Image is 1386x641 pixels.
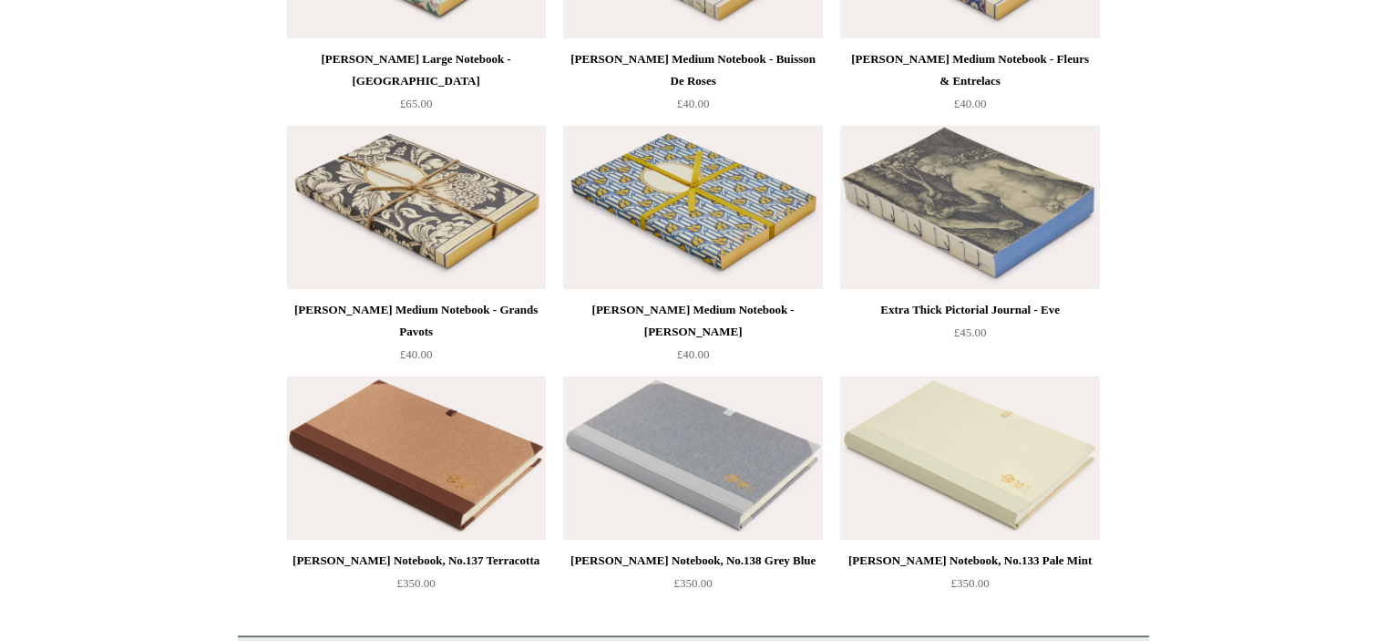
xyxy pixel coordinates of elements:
[287,376,546,540] a: Steve Harrison Notebook, No.137 Terracotta Steve Harrison Notebook, No.137 Terracotta
[287,550,546,625] a: [PERSON_NAME] Notebook, No.137 Terracotta £350.00
[568,48,817,92] div: [PERSON_NAME] Medium Notebook - Buisson De Roses
[677,347,710,361] span: £40.00
[840,125,1099,289] img: Extra Thick Pictorial Journal - Eve
[845,550,1094,572] div: [PERSON_NAME] Notebook, No.133 Pale Mint
[563,550,822,625] a: [PERSON_NAME] Notebook, No.138 Grey Blue £350.00
[840,376,1099,540] a: Steve Harrison Notebook, No.133 Pale Mint Steve Harrison Notebook, No.133 Pale Mint
[677,97,710,110] span: £40.00
[287,299,546,374] a: [PERSON_NAME] Medium Notebook - Grands Pavots £40.00
[400,97,433,110] span: £65.00
[954,326,987,339] span: £45.00
[840,376,1099,540] img: Steve Harrison Notebook, No.133 Pale Mint
[292,550,541,572] div: [PERSON_NAME] Notebook, No.137 Terracotta
[568,550,817,572] div: [PERSON_NAME] Notebook, No.138 Grey Blue
[673,576,712,590] span: £350.00
[292,299,541,343] div: [PERSON_NAME] Medium Notebook - Grands Pavots
[950,576,989,590] span: £350.00
[563,48,822,123] a: [PERSON_NAME] Medium Notebook - Buisson De Roses £40.00
[845,48,1094,92] div: [PERSON_NAME] Medium Notebook - Fleurs & Entrelacs
[287,376,546,540] img: Steve Harrison Notebook, No.137 Terracotta
[396,576,435,590] span: £350.00
[563,376,822,540] a: Steve Harrison Notebook, No.138 Grey Blue Steve Harrison Notebook, No.138 Grey Blue
[400,347,433,361] span: £40.00
[287,125,546,289] img: Antoinette Poisson Medium Notebook - Grands Pavots
[292,48,541,92] div: [PERSON_NAME] Large Notebook - [GEOGRAPHIC_DATA]
[563,125,822,289] a: Antoinette Poisson Medium Notebook - Tison Antoinette Poisson Medium Notebook - Tison
[954,97,987,110] span: £40.00
[845,299,1094,321] div: Extra Thick Pictorial Journal - Eve
[563,376,822,540] img: Steve Harrison Notebook, No.138 Grey Blue
[563,125,822,289] img: Antoinette Poisson Medium Notebook - Tison
[840,299,1099,374] a: Extra Thick Pictorial Journal - Eve £45.00
[840,550,1099,625] a: [PERSON_NAME] Notebook, No.133 Pale Mint £350.00
[568,299,817,343] div: [PERSON_NAME] Medium Notebook - [PERSON_NAME]
[287,48,546,123] a: [PERSON_NAME] Large Notebook - [GEOGRAPHIC_DATA] £65.00
[840,48,1099,123] a: [PERSON_NAME] Medium Notebook - Fleurs & Entrelacs £40.00
[563,299,822,374] a: [PERSON_NAME] Medium Notebook - [PERSON_NAME] £40.00
[840,125,1099,289] a: Extra Thick Pictorial Journal - Eve Extra Thick Pictorial Journal - Eve
[287,125,546,289] a: Antoinette Poisson Medium Notebook - Grands Pavots Antoinette Poisson Medium Notebook - Grands Pa...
